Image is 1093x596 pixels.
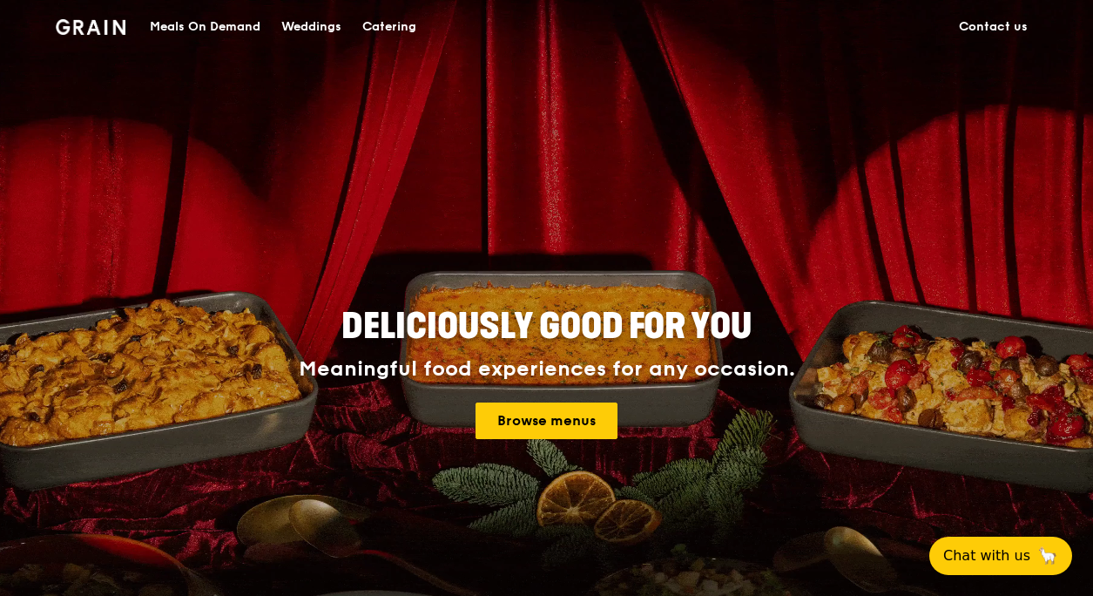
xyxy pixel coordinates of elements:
[150,1,260,53] div: Meals On Demand
[362,1,416,53] div: Catering
[1037,545,1058,566] span: 🦙
[281,1,341,53] div: Weddings
[271,1,352,53] a: Weddings
[341,306,752,348] span: Deliciously good for you
[56,19,126,35] img: Grain
[943,545,1030,566] span: Chat with us
[352,1,427,53] a: Catering
[476,403,617,439] a: Browse menus
[929,537,1072,575] button: Chat with us🦙
[948,1,1038,53] a: Contact us
[233,357,860,382] div: Meaningful food experiences for any occasion.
